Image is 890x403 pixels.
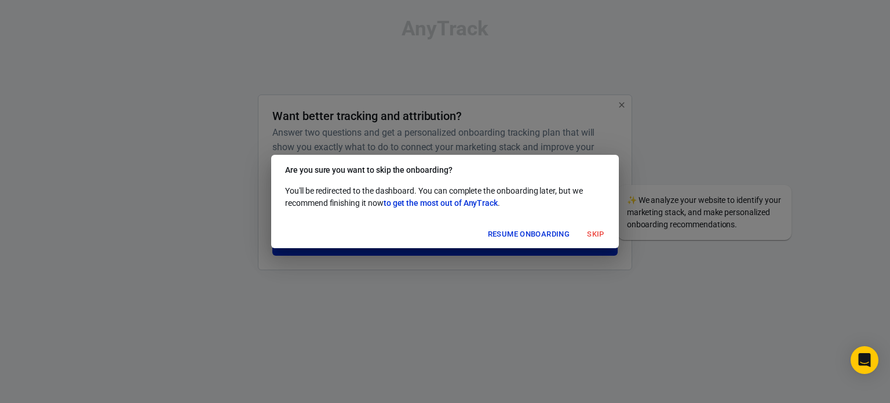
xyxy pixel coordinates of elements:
[851,346,878,374] div: Open Intercom Messenger
[577,226,614,244] button: Skip
[285,185,605,209] p: You'll be redirected to the dashboard. You can complete the onboarding later, but we recommend fi...
[271,155,619,185] h2: Are you sure you want to skip the onboarding?
[485,226,572,244] button: Resume onboarding
[384,198,498,208] span: to get the most out of AnyTrack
